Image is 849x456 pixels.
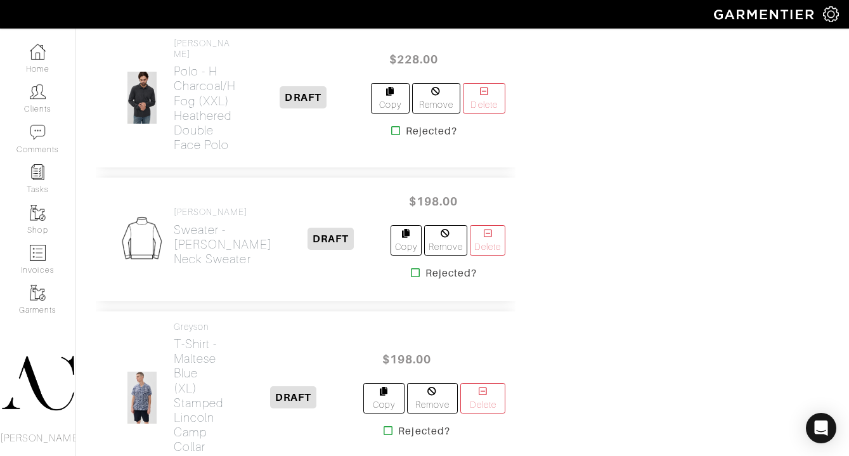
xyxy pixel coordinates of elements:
span: $198.00 [368,346,444,373]
span: DRAFT [280,86,326,108]
img: garments-icon-b7da505a4dc4fd61783c78ac3ca0ef83fa9d6f193b1c9dc38574b1d14d53ca28.png [30,285,46,301]
img: gear-icon-white-bd11855cb880d31180b6d7d6211b90ccbf57a29d726f0c71d8c61bd08dd39cc2.png [823,6,839,22]
h4: Greyson [174,322,223,332]
div: Open Intercom Messenger [806,413,836,443]
img: garmentier-logo-header-white-b43fb05a5012e4ada735d5af1a66efaba907eab6374d6393d1fbf88cb4ef424d.png [708,3,823,25]
img: orders-icon-0abe47150d42831381b5fb84f609e132dff9fe21cb692f30cb5eec754e2cba89.png [30,245,46,261]
span: DRAFT [270,386,316,408]
a: Remove [407,383,458,414]
img: clients-icon-6bae9207a08558b7cb47a8932f037763ab4055f8c8b6bfacd5dc20c3e0201464.png [30,84,46,100]
a: Copy [363,383,404,414]
img: xxeMaAvbJRQWvtt2FKgE48Jy [127,71,157,124]
span: $198.00 [396,188,472,215]
h2: Polo - H Charcoal/H Fog (XXL) Heathered Double Face Polo [174,64,237,152]
a: Delete [470,225,505,256]
img: garments-icon-b7da505a4dc4fd61783c78ac3ca0ef83fa9d6f193b1c9dc38574b1d14d53ca28.png [30,205,46,221]
a: Copy [371,83,410,114]
h2: Sweater - [PERSON_NAME] Neck Sweater [174,223,272,266]
img: comment-icon-a0a6a9ef722e966f86d9cbdc48e553b5cf19dbc54f86b18d962a5391bc8f6eb6.png [30,124,46,140]
a: Delete [460,383,505,414]
strong: Rejected? [398,424,450,439]
img: hQyEsBCL6UzbbG42fHA88Qku [127,371,157,424]
img: reminder-icon-8004d30b9f0a5d33ae49ab947aed9ed385cf756f9e5892f1edd6e32f2345188e.png [30,164,46,180]
img: dashboard-icon-dbcd8f5a0b271acd01030246c82b418ddd0df26cd7fceb0bd07c9910d44c42f6.png [30,44,46,60]
h4: [PERSON_NAME] [174,38,237,60]
strong: Rejected? [425,266,477,281]
a: [PERSON_NAME] Sweater -[PERSON_NAME] Neck Sweater [174,207,272,266]
span: $228.00 [376,46,452,73]
a: Copy [391,225,422,256]
img: Mens_Sweater-38fd584068f1572186aaa2f822eef8f8f652cf583db60d4a4c86e2438dddf276.png [115,212,169,266]
strong: Rejected? [406,124,457,139]
a: Remove [424,225,467,256]
a: Delete [463,83,506,114]
a: [PERSON_NAME] Polo - H Charcoal/H Fog (XXL)Heathered Double Face Polo [174,38,237,152]
a: Remove [412,83,460,114]
h4: [PERSON_NAME] [174,207,272,218]
span: DRAFT [308,228,354,250]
